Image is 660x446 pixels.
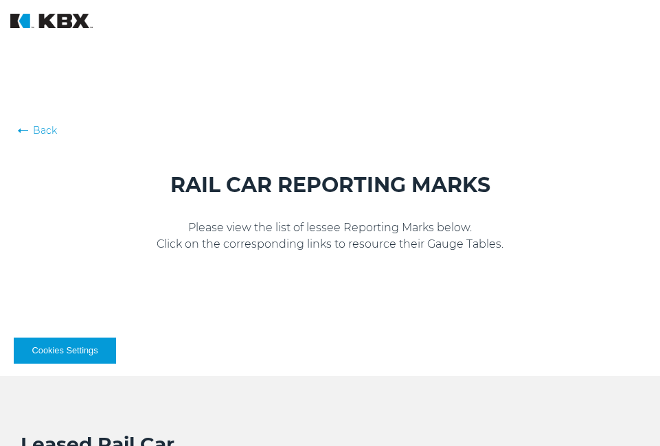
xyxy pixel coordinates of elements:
button: Cookies Settings [14,338,116,364]
h1: RAIL CAR REPORTING MARKS [18,172,643,199]
img: KBX Logistics [10,14,93,28]
p: Please view the list of lessee Reporting Marks below. Click on the corresponding links to resourc... [18,220,643,253]
a: Back [18,124,643,137]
